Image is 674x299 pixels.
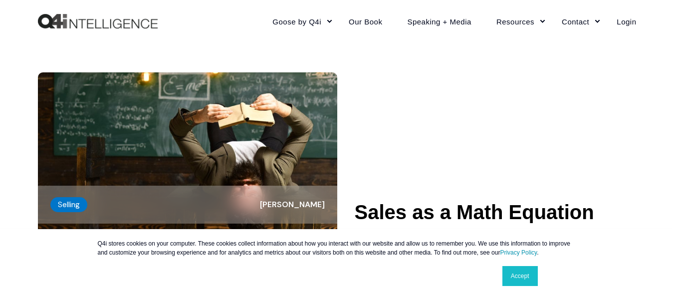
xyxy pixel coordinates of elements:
[502,266,538,286] a: Accept
[355,201,594,224] h1: Sales as a Math Equation
[38,72,337,241] img: When you think of sales as a math equation, you'll see it in a whole new light, and all the piece...
[38,14,158,29] img: Q4intelligence, LLC logo
[38,14,158,29] a: Back to Home
[98,239,577,257] p: Q4i stores cookies on your computer. These cookies collect information about how you interact wit...
[260,199,325,210] span: [PERSON_NAME]
[50,197,87,212] label: Selling
[500,249,537,256] a: Privacy Policy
